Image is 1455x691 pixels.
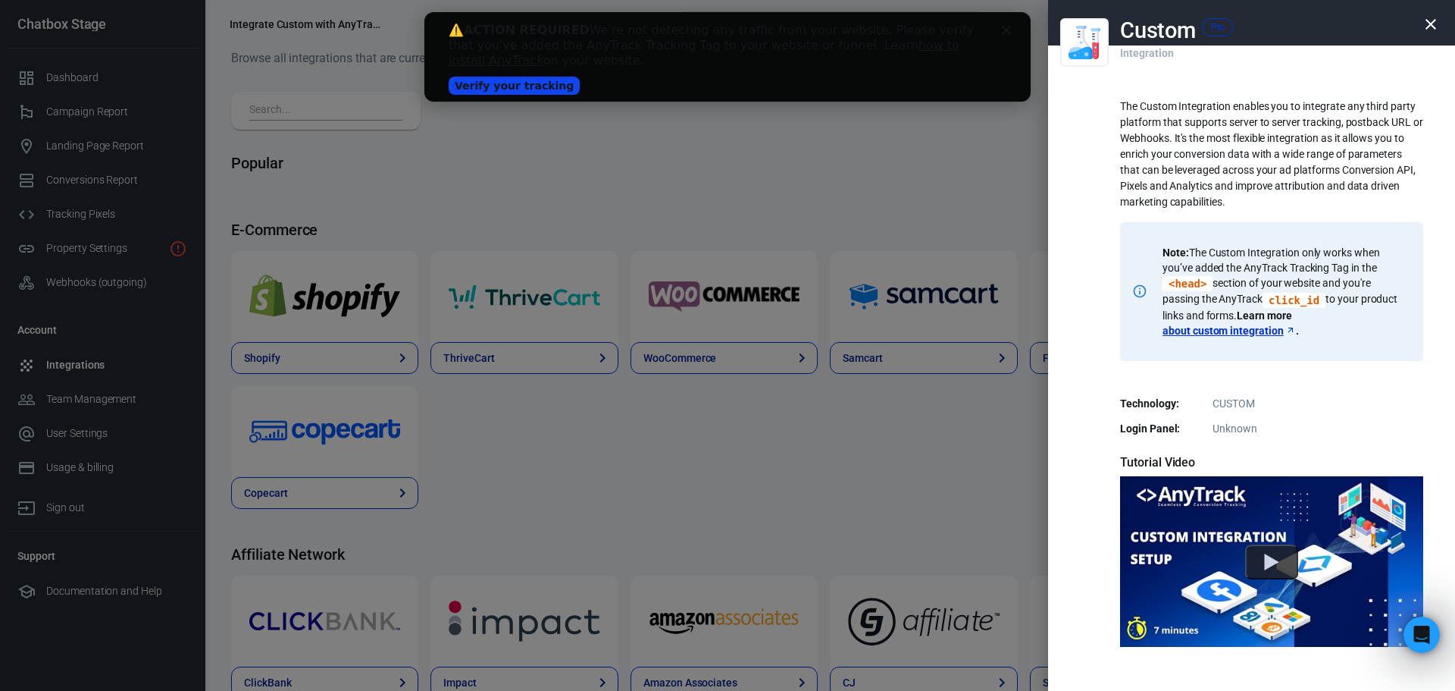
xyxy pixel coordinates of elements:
span: Pro [1206,20,1231,35]
p: The Custom Integration enables you to integrate any third party platform that supports server to ... [1120,99,1423,210]
img: Custom [1068,21,1101,64]
code: Click to copy [1263,293,1325,308]
code: Click to copy [1162,276,1212,291]
iframe: Intercom live chat banner [424,12,1031,102]
strong: Learn more . [1162,309,1299,337]
h5: Tutorial Video [1120,455,1423,470]
dt: Login Panel: [1120,421,1196,437]
div: Close [577,14,593,23]
strong: Note: [1162,247,1189,259]
p: Integration [1120,30,1173,61]
a: about custom integration [1162,323,1296,338]
button: Watch Custom Tutorial [1245,544,1298,579]
iframe: Intercom live chat [1403,617,1440,653]
h2: Custom [1120,18,1196,42]
p: The Custom Integration only works when you’ve added the AnyTrack Tracking Tag in the section of y... [1162,245,1405,338]
dd: CUSTOM [1129,396,1414,412]
dt: Technology: [1120,396,1196,412]
dd: Unknown [1129,421,1414,437]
